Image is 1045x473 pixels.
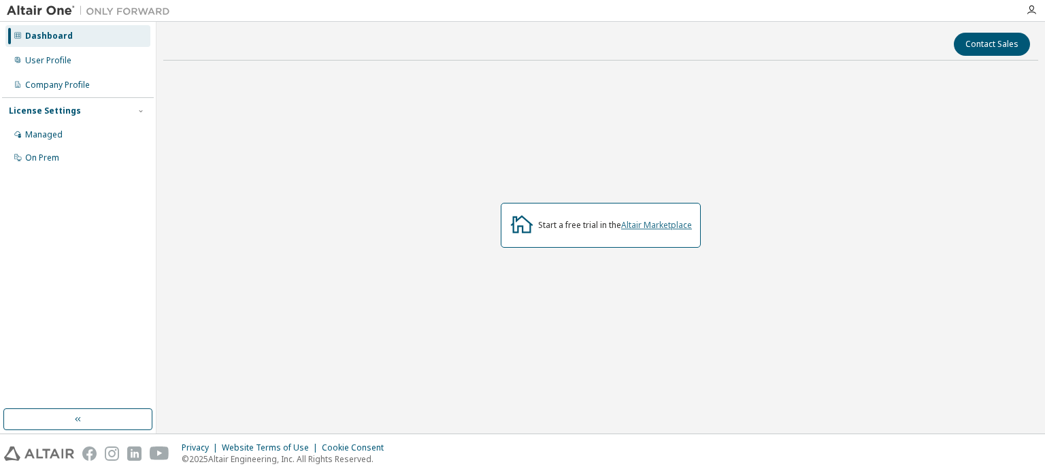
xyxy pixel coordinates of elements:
[25,55,71,66] div: User Profile
[621,219,692,231] a: Altair Marketplace
[322,442,392,453] div: Cookie Consent
[82,446,97,461] img: facebook.svg
[25,80,90,91] div: Company Profile
[7,4,177,18] img: Altair One
[538,220,692,231] div: Start a free trial in the
[4,446,74,461] img: altair_logo.svg
[182,442,222,453] div: Privacy
[222,442,322,453] div: Website Terms of Use
[150,446,169,461] img: youtube.svg
[25,152,59,163] div: On Prem
[25,129,63,140] div: Managed
[127,446,142,461] img: linkedin.svg
[182,453,392,465] p: © 2025 Altair Engineering, Inc. All Rights Reserved.
[9,105,81,116] div: License Settings
[954,33,1030,56] button: Contact Sales
[25,31,73,42] div: Dashboard
[105,446,119,461] img: instagram.svg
